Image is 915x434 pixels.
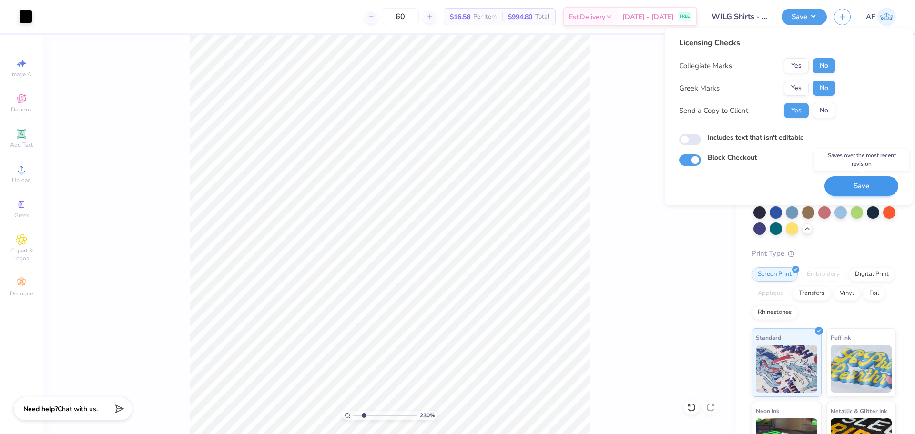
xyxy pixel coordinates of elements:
[752,286,790,301] div: Applique
[704,7,774,26] input: Untitled Design
[535,12,549,22] span: Total
[756,406,779,416] span: Neon Ink
[752,305,798,320] div: Rhinestones
[813,103,835,118] button: No
[569,12,605,22] span: Est. Delivery
[14,212,29,219] span: Greek
[813,58,835,73] button: No
[10,290,33,297] span: Decorate
[756,333,781,343] span: Standard
[10,141,33,149] span: Add Text
[793,286,831,301] div: Transfers
[12,176,31,184] span: Upload
[679,37,835,49] div: Licensing Checks
[814,149,909,171] div: Saves over the most recent revision
[679,83,720,94] div: Greek Marks
[382,8,419,25] input: – –
[450,12,470,22] span: $16.58
[831,345,892,393] img: Puff Ink
[708,152,757,162] label: Block Checkout
[680,13,690,20] span: FREE
[863,286,885,301] div: Foil
[679,105,748,116] div: Send a Copy to Client
[824,176,898,196] button: Save
[784,81,809,96] button: Yes
[58,404,98,414] span: Chat with us.
[622,12,674,22] span: [DATE] - [DATE]
[801,267,846,282] div: Embroidery
[11,106,32,113] span: Designs
[5,247,38,262] span: Clipart & logos
[756,345,817,393] img: Standard
[752,267,798,282] div: Screen Print
[831,406,887,416] span: Metallic & Glitter Ink
[10,71,33,78] span: Image AI
[834,286,860,301] div: Vinyl
[784,103,809,118] button: Yes
[831,333,851,343] span: Puff Ink
[782,9,827,25] button: Save
[866,11,875,22] span: AF
[866,8,896,26] a: AF
[813,81,835,96] button: No
[877,8,896,26] img: Ana Francesca Bustamante
[784,58,809,73] button: Yes
[849,267,895,282] div: Digital Print
[508,12,532,22] span: $994.80
[420,411,435,420] span: 230 %
[23,404,58,414] strong: Need help?
[473,12,497,22] span: Per Item
[679,61,732,71] div: Collegiate Marks
[708,132,804,142] label: Includes text that isn't editable
[752,248,896,259] div: Print Type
